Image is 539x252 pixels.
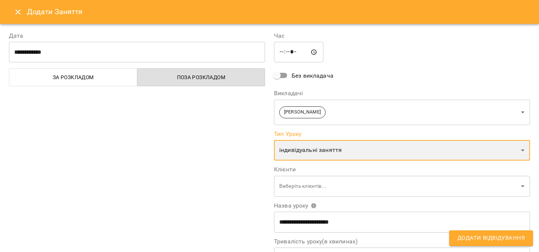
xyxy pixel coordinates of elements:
div: [PERSON_NAME] [274,99,530,125]
h6: Додати Заняття [27,6,530,18]
span: Додати Відвідування [457,233,525,243]
button: Поза розкладом [137,68,265,86]
span: За розкладом [14,73,133,82]
span: Назва уроку [274,203,317,209]
div: Виберіть клієнтів... [274,175,530,197]
button: Додати Відвідування [449,230,533,246]
p: Виберіть клієнтів... [279,183,518,190]
span: Поза розкладом [142,73,261,82]
button: Close [9,3,27,21]
label: Дата [9,33,265,39]
div: індивідуальні заняття [274,140,530,161]
label: Викладачі [274,90,530,96]
svg: Вкажіть назву уроку або виберіть клієнтів [311,203,317,209]
span: Без викладача [292,71,334,80]
label: Тривалість уроку(в хвилинах) [274,239,530,245]
label: Клієнти [274,167,530,172]
button: За розкладом [9,68,137,86]
label: Час [274,33,530,39]
span: [PERSON_NAME] [280,109,325,116]
label: Тип Уроку [274,131,530,137]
